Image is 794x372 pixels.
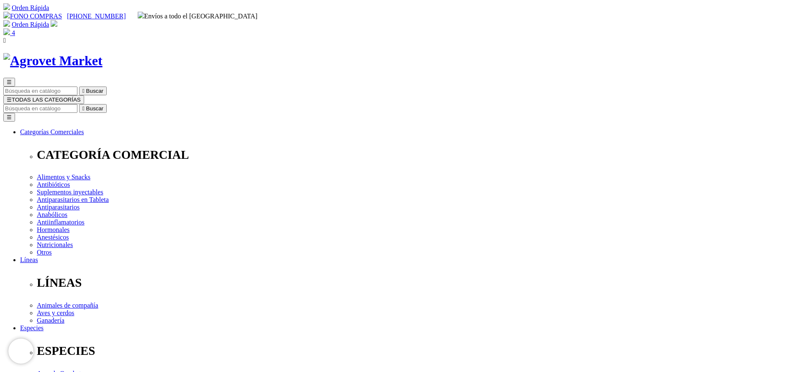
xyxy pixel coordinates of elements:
[37,302,98,309] a: Animales de compañía
[82,88,85,94] i: 
[3,13,62,20] a: FONO COMPRAS
[37,344,791,358] p: ESPECIES
[37,234,69,241] a: Anestésicos
[3,53,103,69] img: Agrovet Market
[3,113,15,122] button: ☰
[82,105,85,112] i: 
[7,79,12,85] span: ☰
[3,3,10,10] img: shopping-cart.svg
[37,173,90,181] a: Alimentos y Snacks
[79,87,107,95] button:  Buscar
[37,204,80,211] a: Antiparasitarios
[86,88,103,94] span: Buscar
[37,189,103,196] a: Suplementos inyectables
[37,309,74,316] a: Aves y cerdos
[37,148,791,162] p: CATEGORÍA COMERCIAL
[51,20,57,27] img: user.svg
[37,249,52,256] a: Otros
[86,105,103,112] span: Buscar
[37,196,109,203] a: Antiparasitarios en Tableta
[20,256,38,263] a: Líneas
[3,37,6,44] i: 
[37,317,64,324] a: Ganadería
[37,219,85,226] a: Antiinflamatorios
[67,13,126,20] a: [PHONE_NUMBER]
[79,104,107,113] button:  Buscar
[138,12,144,18] img: delivery-truck.svg
[3,20,10,27] img: shopping-cart.svg
[3,87,77,95] input: Buscar
[37,276,791,290] p: LÍNEAS
[51,21,57,28] a: Acceda a su cuenta de cliente
[7,97,12,103] span: ☰
[20,324,44,331] a: Especies
[8,339,33,364] iframe: Brevo live chat
[3,78,15,87] button: ☰
[37,226,69,233] a: Hormonales
[12,4,49,11] a: Orden Rápida
[20,128,84,135] a: Categorías Comerciales
[37,241,73,248] a: Nutricionales
[3,95,84,104] button: ☰TODAS LAS CATEGORÍAS
[3,28,10,35] img: shopping-bag.svg
[12,21,49,28] a: Orden Rápida
[138,13,258,20] span: Envíos a todo el [GEOGRAPHIC_DATA]
[37,181,70,188] a: Antibióticos
[37,211,67,218] a: Anabólicos
[3,104,77,113] input: Buscar
[3,12,10,18] img: phone.svg
[12,29,15,36] span: 4
[3,29,15,36] a: 4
